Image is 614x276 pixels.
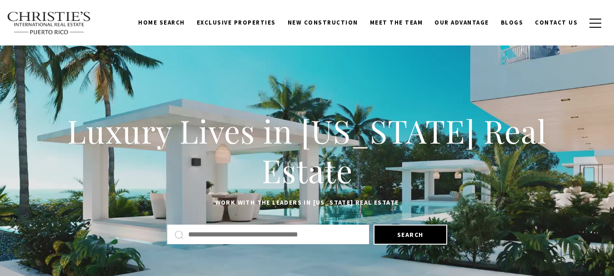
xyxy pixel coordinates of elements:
p: Work with the leaders in [US_STATE] Real Estate [23,197,591,208]
a: Home Search [132,14,191,31]
span: Exclusive Properties [197,19,276,26]
a: Our Advantage [429,14,495,31]
a: Blogs [495,14,529,31]
span: Blogs [501,19,524,26]
h1: Luxury Lives in [US_STATE] Real Estate [23,111,591,191]
img: Christie's International Real Estate text transparent background [7,11,91,35]
span: New Construction [288,19,358,26]
span: Our Advantage [434,19,489,26]
a: Meet the Team [364,14,429,31]
a: Exclusive Properties [191,14,282,31]
button: Search [374,225,447,245]
span: Contact Us [535,19,578,26]
a: New Construction [282,14,364,31]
